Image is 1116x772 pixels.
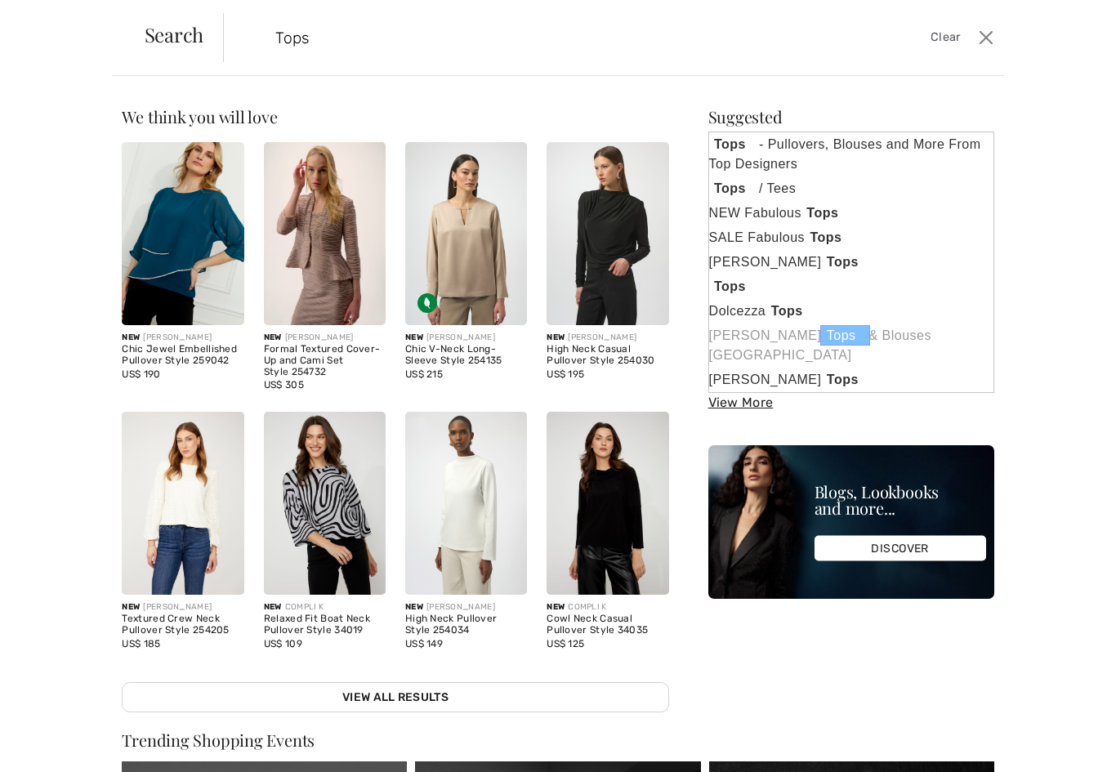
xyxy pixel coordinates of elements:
strong: Tops [766,301,815,320]
img: Cowl Neck Casual Pullover Style 34035. Black [547,412,668,595]
img: Chic V-Neck Long-Sleeve Style 254135. Fawn [405,142,527,325]
input: TYPE TO SEARCH [263,13,796,62]
a: DolcezzaTops [709,299,993,324]
div: Relaxed Fit Boat Neck Pullover Style 34019 [264,614,386,636]
a: Tops- Pullovers, Blouses and More From Top Designers [709,132,993,176]
button: Close [974,25,998,51]
a: SALE FabulousTops [709,225,993,250]
span: US$ 215 [405,368,443,380]
span: US$ 125 [547,638,584,649]
img: Sustainable Fabric [417,293,437,313]
img: Blogs, Lookbooks and more... [708,445,994,599]
span: New [264,332,282,342]
div: Blogs, Lookbooks and more... [815,484,986,516]
div: High Neck Casual Pullover Style 254030 [547,344,668,367]
div: High Neck Pullover Style 254034 [405,614,527,636]
img: Textured Crew Neck Pullover Style 254205. Winter White [122,412,243,595]
div: [PERSON_NAME] [264,332,386,344]
span: New [122,602,140,612]
span: US$ 305 [264,379,304,390]
a: NEW FabulousTops [709,201,993,225]
div: Trending Shopping Events [122,732,993,748]
a: [PERSON_NAME]Tops [709,250,993,274]
div: COMPLI K [264,601,386,614]
div: COMPLI K [547,601,668,614]
span: US$ 195 [547,368,584,380]
img: Formal Textured Cover-Up and Cami Set Style 254732. Sand [264,142,386,325]
div: [PERSON_NAME] [405,332,527,344]
strong: Tops [709,179,759,198]
div: [PERSON_NAME] [547,332,668,344]
span: New [122,332,140,342]
span: US$ 190 [122,368,160,380]
div: Chic Jewel Embellished Pullover Style 259042 [122,344,243,367]
img: Chic Jewel Embellished Pullover Style 259042. Dark Teal [122,142,243,325]
a: [PERSON_NAME]Tops [709,368,993,392]
div: Chic V-Neck Long-Sleeve Style 254135 [405,344,527,367]
div: Formal Textured Cover-Up and Cami Set Style 254732 [264,344,386,377]
div: [PERSON_NAME] [122,601,243,614]
img: High Neck Casual Pullover Style 254030. Black [547,142,668,325]
a: Tops/ Tees [709,176,993,201]
a: Tops [709,274,993,299]
a: [PERSON_NAME]Tops& Blouses [GEOGRAPHIC_DATA] [709,324,993,368]
span: Search [145,25,204,44]
strong: Tops [805,228,855,247]
div: [PERSON_NAME] [122,332,243,344]
span: New [264,602,282,612]
div: DISCOVER [815,536,986,561]
span: New [547,602,565,612]
strong: Tops [801,203,851,222]
span: US$ 185 [122,638,160,649]
span: New [405,602,423,612]
span: Clear [931,29,961,47]
a: View All Results [122,682,668,712]
span: US$ 149 [405,638,443,649]
strong: Tops [821,252,871,271]
div: [PERSON_NAME] [405,601,527,614]
img: High Neck Pullover Style 254034. Black [405,412,527,595]
span: US$ 109 [264,638,302,649]
strong: Tops [820,325,869,346]
span: New [547,332,565,342]
span: New [405,332,423,342]
strong: Tops [709,135,759,154]
div: View More [708,393,994,413]
strong: Tops [821,370,871,389]
div: Textured Crew Neck Pullover Style 254205 [122,614,243,636]
span: We think you will love [122,105,277,127]
div: Suggested [708,109,994,125]
strong: Tops [709,277,759,296]
img: Relaxed Fit Boat Neck Pullover Style 34019. As sample [264,412,386,595]
div: Cowl Neck Casual Pullover Style 34035 [547,614,668,636]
